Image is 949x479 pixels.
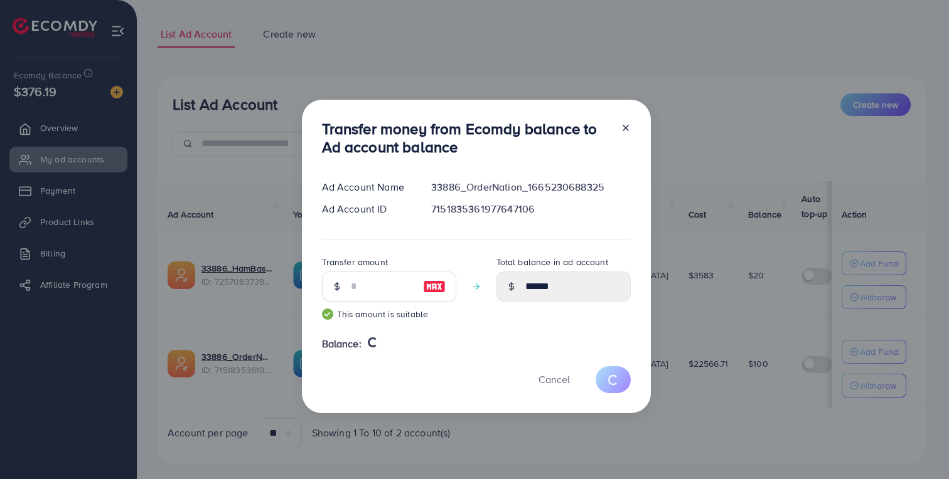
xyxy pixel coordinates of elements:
[322,256,388,268] label: Transfer amount
[496,256,608,268] label: Total balance in ad account
[322,308,456,320] small: This amount is suitable
[421,180,640,194] div: 33886_OrderNation_1665230688325
[423,279,446,294] img: image
[539,372,570,386] span: Cancel
[322,308,333,320] img: guide
[421,202,640,216] div: 7151835361977647106
[322,337,362,351] span: Balance:
[322,120,611,156] h3: Transfer money from Ecomdy balance to Ad account balance
[896,423,940,470] iframe: Chat
[523,366,586,393] button: Cancel
[312,180,422,194] div: Ad Account Name
[312,202,422,216] div: Ad Account ID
